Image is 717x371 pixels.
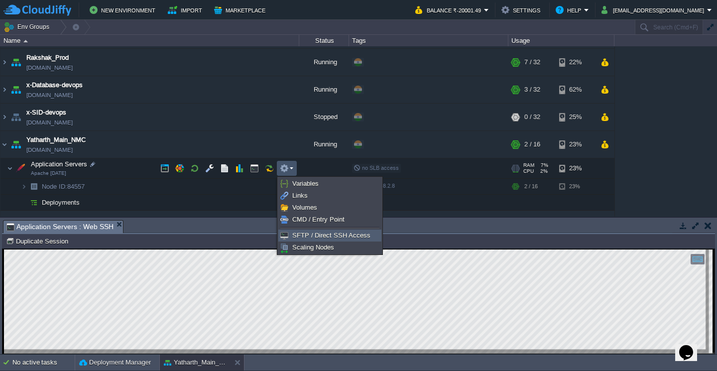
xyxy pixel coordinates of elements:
[9,49,23,76] img: AMDAwAAAACH5BAEAAAAALAAAAAABAAEAAAICRAEAOw==
[279,202,381,213] a: Volumes
[9,104,23,130] img: AMDAwAAAACH5BAEAAAAALAAAAAABAAEAAAICRAEAOw==
[0,211,8,238] img: AMDAwAAAACH5BAEAAAAALAAAAAABAAEAAAICRAEAOw==
[0,49,8,76] img: AMDAwAAAACH5BAEAAAAALAAAAAABAAEAAAICRAEAOw==
[601,4,707,16] button: [EMAIL_ADDRESS][DOMAIN_NAME]
[559,76,592,103] div: 62%
[214,4,268,16] button: Marketplace
[27,179,41,194] img: AMDAwAAAACH5BAEAAAAALAAAAAABAAEAAAICRAEAOw==
[3,4,71,16] img: CloudJiffy
[292,216,345,223] span: CMD / Entry Point
[26,118,73,127] a: [DOMAIN_NAME]
[509,35,614,46] div: Usage
[559,131,592,158] div: 23%
[538,162,548,168] span: 7%
[524,76,540,103] div: 3 / 32
[292,204,317,211] span: Volumes
[350,35,508,46] div: Tags
[279,190,381,201] a: Links
[559,49,592,76] div: 22%
[9,76,23,103] img: AMDAwAAAACH5BAEAAAAALAAAAAABAAEAAAICRAEAOw==
[26,63,73,73] a: [DOMAIN_NAME]
[21,179,27,194] img: AMDAwAAAACH5BAEAAAAALAAAAAABAAEAAAICRAEAOw==
[0,131,8,158] img: AMDAwAAAACH5BAEAAAAALAAAAAABAAEAAAICRAEAOw==
[524,49,540,76] div: 7 / 32
[0,104,8,130] img: AMDAwAAAACH5BAEAAAAALAAAAAABAAEAAAICRAEAOw==
[41,198,81,207] a: Deployments
[559,104,592,130] div: 25%
[538,168,548,174] span: 2%
[26,108,66,118] a: x-SID-devops
[79,358,151,368] button: Deployment Manager
[524,211,540,238] div: 1 / 64
[279,178,381,189] a: Variables
[26,90,73,100] span: [DOMAIN_NAME]
[168,4,205,16] button: Import
[559,179,592,194] div: 23%
[1,35,299,46] div: Name
[501,4,543,16] button: Settings
[3,20,53,34] button: Env Groups
[164,358,227,368] button: Yatharth_Main_NMC
[279,230,381,241] a: SFTP / Direct SSH Access
[415,4,484,16] button: Balance ₹-20001.49
[30,160,89,168] span: Application Servers
[292,192,308,199] span: Links
[90,4,158,16] button: New Environment
[9,211,23,238] img: AMDAwAAAACH5BAEAAAAALAAAAAABAAEAAAICRAEAOw==
[6,221,114,233] span: Application Servers : Web SSH
[524,104,540,130] div: 0 / 32
[26,135,86,145] a: Yatharth_Main_NMC
[354,165,399,171] span: no SLB access
[300,35,349,46] div: Status
[299,104,349,130] div: Stopped
[292,180,319,187] span: Variables
[299,131,349,158] div: Running
[299,76,349,103] div: Running
[42,183,67,190] span: Node ID:
[523,168,534,174] span: CPU
[23,40,28,42] img: AMDAwAAAACH5BAEAAAAALAAAAAABAAEAAAICRAEAOw==
[559,211,592,238] div: 88%
[7,158,13,178] img: AMDAwAAAACH5BAEAAAAALAAAAAABAAEAAAICRAEAOw==
[31,170,66,176] span: Apache [DATE]
[0,76,8,103] img: AMDAwAAAACH5BAEAAAAALAAAAAABAAEAAAICRAEAOw==
[27,195,41,210] img: AMDAwAAAACH5BAEAAAAALAAAAAABAAEAAAICRAEAOw==
[299,49,349,76] div: Running
[26,215,92,225] a: z-Ext-Storage-mPolice
[292,232,370,239] span: SFTP / Direct SSH Access
[524,131,540,158] div: 2 / 16
[524,179,538,194] div: 2 / 16
[41,182,86,191] a: Node ID:84557
[6,237,71,246] button: Duplicate Session
[9,131,23,158] img: AMDAwAAAACH5BAEAAAAALAAAAAABAAEAAAICRAEAOw==
[556,4,584,16] button: Help
[26,53,69,63] a: Rakshak_Prod
[41,182,86,191] span: 84557
[279,214,381,225] a: CMD / Entry Point
[523,162,534,168] span: RAM
[13,158,27,178] img: AMDAwAAAACH5BAEAAAAALAAAAAABAAEAAAICRAEAOw==
[30,160,89,168] a: Application ServersApache [DATE]
[675,331,707,361] iframe: chat widget
[279,242,381,253] a: Scaling Nodes
[12,355,75,371] div: No active tasks
[559,158,592,178] div: 23%
[21,195,27,210] img: AMDAwAAAACH5BAEAAAAALAAAAAABAAEAAAICRAEAOw==
[26,145,73,155] a: [DOMAIN_NAME]
[292,244,334,251] span: Scaling Nodes
[26,80,83,90] a: x-Database-devops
